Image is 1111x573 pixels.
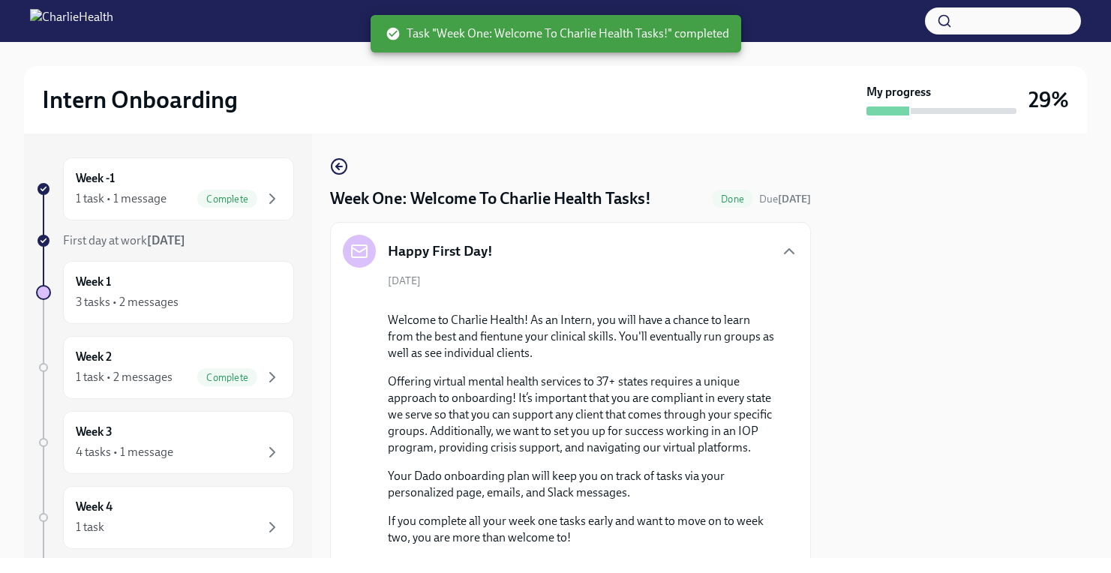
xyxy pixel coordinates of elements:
h2: Intern Onboarding [42,85,238,115]
span: September 9th, 2025 08:00 [759,192,811,206]
a: Week 21 task • 2 messagesComplete [36,336,294,399]
h6: Week 1 [76,274,111,290]
img: CharlieHealth [30,9,113,33]
h6: Week 3 [76,424,113,440]
div: 4 tasks • 1 message [76,444,173,460]
p: If you complete all your week one tasks early and want to move on to week two, you are more than ... [388,513,774,546]
span: Done [712,193,753,205]
p: Welcome to Charlie Health! As an Intern, you will have a chance to learn from the best and fientu... [388,312,774,361]
div: 3 tasks • 2 messages [76,294,179,310]
h6: Week 2 [76,349,112,365]
div: 1 task • 2 messages [76,369,173,385]
span: First day at work [63,233,185,247]
a: First day at work[DATE] [36,232,294,249]
a: Week 13 tasks • 2 messages [36,261,294,324]
strong: [DATE] [147,233,185,247]
a: Week 34 tasks • 1 message [36,411,294,474]
p: Offering virtual mental health services to 37+ states requires a unique approach to onboarding! I... [388,373,774,456]
h4: Week One: Welcome To Charlie Health Tasks! [330,187,651,210]
h5: Happy First Day! [388,241,493,261]
strong: My progress [866,84,931,100]
a: Week 41 task [36,486,294,549]
div: 1 task [76,519,104,535]
h6: Week 4 [76,499,113,515]
strong: [DATE] [778,193,811,205]
h6: Week -1 [76,170,115,187]
span: Due [759,193,811,205]
p: Your Dado onboarding plan will keep you on track of tasks via your personalized page, emails, and... [388,468,774,501]
span: Task "Week One: Welcome To Charlie Health Tasks!" completed [386,25,729,42]
div: 1 task • 1 message [76,190,167,207]
span: Complete [197,193,257,205]
a: Week -11 task • 1 messageComplete [36,157,294,220]
h3: 29% [1028,86,1069,113]
span: [DATE] [388,274,421,288]
span: Complete [197,372,257,383]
